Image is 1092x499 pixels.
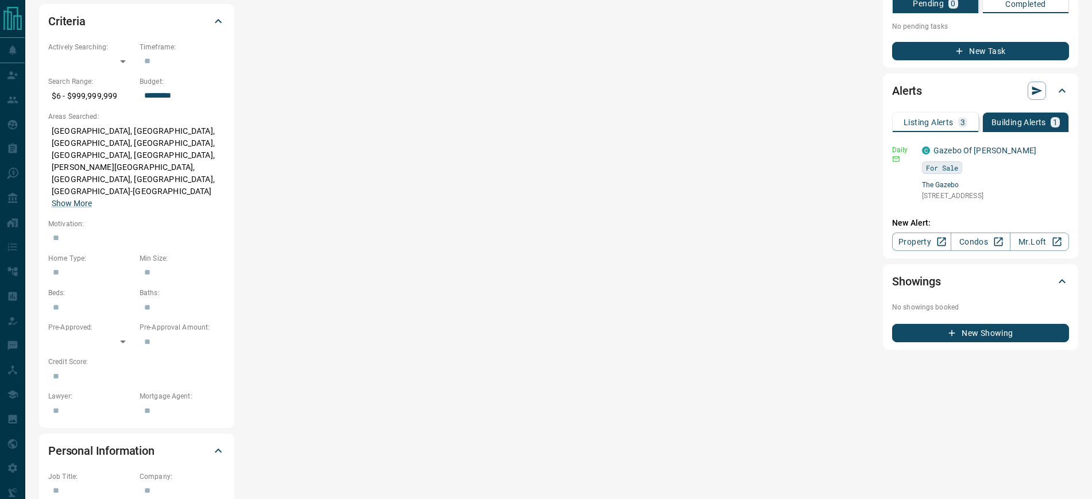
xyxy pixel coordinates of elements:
[1010,233,1069,251] a: Mr.Loft
[48,357,225,367] p: Credit Score:
[48,322,134,332] p: Pre-Approved:
[48,288,134,298] p: Beds:
[48,7,225,35] div: Criteria
[892,145,915,155] p: Daily
[48,76,134,87] p: Search Range:
[140,471,225,482] p: Company:
[892,155,900,163] svg: Email
[140,288,225,298] p: Baths:
[48,42,134,52] p: Actively Searching:
[960,118,965,126] p: 3
[892,18,1069,35] p: No pending tasks
[140,253,225,264] p: Min Size:
[48,442,155,460] h2: Personal Information
[140,391,225,401] p: Mortgage Agent:
[48,471,134,482] p: Job Title:
[892,77,1069,105] div: Alerts
[892,217,1069,229] p: New Alert:
[1053,118,1058,126] p: 1
[951,233,1010,251] a: Condos
[922,181,1069,189] a: The Gazebo
[904,118,954,126] p: Listing Alerts
[48,111,225,122] p: Areas Searched:
[48,12,86,30] h2: Criteria
[48,122,225,213] p: [GEOGRAPHIC_DATA], [GEOGRAPHIC_DATA], [GEOGRAPHIC_DATA], [GEOGRAPHIC_DATA], [GEOGRAPHIC_DATA], [G...
[48,219,225,229] p: Motivation:
[48,437,225,465] div: Personal Information
[892,233,951,251] a: Property
[922,191,1069,201] p: [STREET_ADDRESS]
[48,391,134,401] p: Lawyer:
[892,302,1069,312] p: No showings booked
[892,82,922,100] h2: Alerts
[922,146,930,154] div: condos.ca
[140,76,225,87] p: Budget:
[892,42,1069,60] button: New Task
[926,162,958,173] span: For Sale
[140,42,225,52] p: Timeframe:
[933,146,1036,155] a: Gazebo Of [PERSON_NAME]
[52,198,92,210] button: Show More
[140,322,225,332] p: Pre-Approval Amount:
[48,253,134,264] p: Home Type:
[892,268,1069,295] div: Showings
[892,272,941,291] h2: Showings
[991,118,1046,126] p: Building Alerts
[892,324,1069,342] button: New Showing
[48,87,134,106] p: $6 - $999,999,999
